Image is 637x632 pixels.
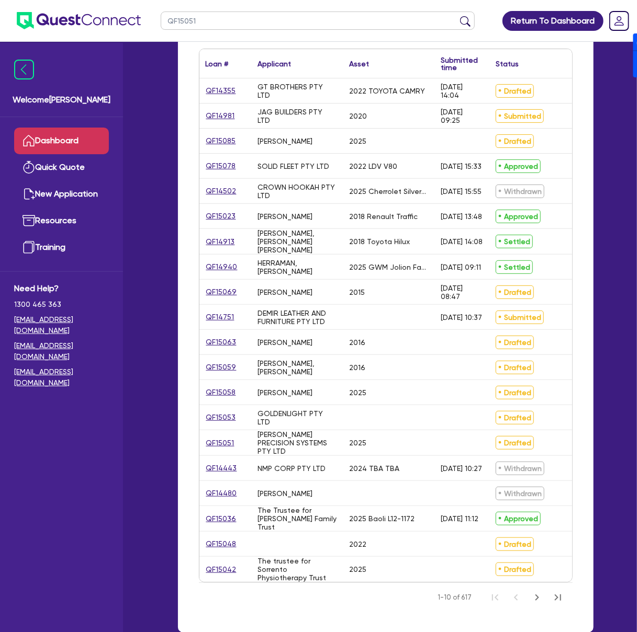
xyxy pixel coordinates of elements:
div: [DATE] 09:11 [441,263,482,271]
input: Search by name, application ID or mobile number... [161,12,475,30]
a: QF15023 [206,210,237,222]
div: 2018 Toyota Hilux [350,237,410,246]
div: [DATE] 15:55 [441,187,482,196]
span: Welcome [PERSON_NAME] [13,94,110,106]
span: 1300 465 363 [14,299,109,310]
div: 2016 [350,363,366,372]
img: new-application [23,188,35,200]
button: Last Page [547,587,568,608]
img: quest-connect-logo-blue [17,12,141,29]
div: 2025 [350,439,367,447]
a: QF15085 [206,135,237,147]
a: New Application [14,181,109,208]
img: training [23,241,35,254]
a: QF15058 [206,386,237,398]
a: QF15036 [206,513,237,525]
a: Resources [14,208,109,234]
span: Withdrawn [496,487,544,500]
span: Drafted [496,285,534,299]
a: [EMAIL_ADDRESS][DOMAIN_NAME] [14,314,109,336]
div: 2025 [350,565,367,573]
a: QF15063 [206,336,237,348]
a: QF14751 [206,311,235,323]
span: Need Help? [14,282,109,295]
a: Dashboard [14,128,109,154]
div: DEMIR LEATHER AND FURNITURE PTY LTD [258,309,337,326]
div: HERRAMAN, [PERSON_NAME] [258,259,337,275]
div: The Trustee for [PERSON_NAME] Family Trust [258,506,337,531]
div: [DATE] 13:48 [441,212,483,221]
div: [DATE] 09:25 [441,108,483,124]
div: JAG BUILDERS PTY LTD [258,108,337,124]
div: GT BROTHERS PTY LTD [258,83,337,99]
span: Submitted [496,311,544,324]
div: Applicant [258,60,292,67]
div: 2018 Renault Traffic [350,212,418,221]
div: 2025 Baoli L12-1172 [350,514,415,523]
span: Approved [496,512,541,525]
div: [PERSON_NAME] [258,388,313,397]
div: [PERSON_NAME], [PERSON_NAME] [PERSON_NAME] [258,229,337,254]
div: [DATE] 14:04 [441,83,483,99]
div: SOLID FLEET PTY LTD [258,162,330,170]
div: The trustee for Sorrento Physiotherapy Trust [258,557,337,582]
span: Approved [496,159,541,173]
div: [PERSON_NAME] [258,338,313,347]
div: Loan # [206,60,229,67]
span: Approved [496,210,541,223]
span: Withdrawn [496,462,544,475]
div: [PERSON_NAME], [PERSON_NAME] [258,359,337,376]
a: Dropdown toggle [606,7,633,35]
div: GOLDENLIGHT PTY LTD [258,409,337,426]
div: 2025 Cherrolet Silverado 1500 ZR2 [350,187,429,196]
a: QF15078 [206,160,237,172]
a: QF15069 [206,286,238,298]
div: [DATE] 10:37 [441,313,483,321]
button: First Page [485,587,506,608]
span: Drafted [496,84,534,98]
a: QF14480 [206,487,238,499]
div: 2020 [350,112,367,120]
span: Drafted [496,134,534,148]
span: Settled [496,260,533,274]
a: QF14355 [206,85,237,97]
a: [EMAIL_ADDRESS][DOMAIN_NAME] [14,340,109,362]
div: 2024 TBA TBA [350,464,400,473]
div: [PERSON_NAME] [258,137,313,145]
div: [DATE] 11:12 [441,514,479,523]
a: QF14940 [206,261,238,273]
div: [DATE] 15:33 [441,162,482,170]
span: Drafted [496,562,534,576]
img: quick-quote [23,161,35,174]
span: Drafted [496,361,534,374]
img: icon-menu-close [14,60,34,79]
div: CROWN HOOKAH PTY LTD [258,183,337,200]
button: Previous Page [506,587,527,608]
div: 2015 [350,288,365,296]
div: NMP CORP PTY LTD [258,464,326,473]
span: Withdrawn [496,185,544,198]
a: QF15053 [206,411,237,423]
a: QF14502 [206,185,237,197]
div: [PERSON_NAME] [258,288,313,296]
a: QF14913 [206,236,236,248]
div: 2022 LDV V80 [350,162,398,170]
span: Submitted [496,109,544,123]
a: Quick Quote [14,154,109,181]
div: [DATE] 10:27 [441,464,483,473]
a: QF15048 [206,538,237,550]
div: Submitted time [441,56,478,71]
div: 2025 GWM Jolion Facelift Premium 4x2 [350,263,429,271]
div: [DATE] 14:08 [441,237,483,246]
span: Drafted [496,386,534,399]
div: [DATE] 08:47 [441,284,483,301]
div: 2022 TOYOTA CAMRY [350,87,426,95]
span: Settled [496,235,533,248]
div: Status [496,60,519,67]
a: QF15042 [206,564,237,576]
span: Drafted [496,336,534,349]
a: QF15051 [206,437,235,449]
div: [PERSON_NAME] [258,489,313,498]
a: Training [14,234,109,261]
div: 2025 [350,388,367,397]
